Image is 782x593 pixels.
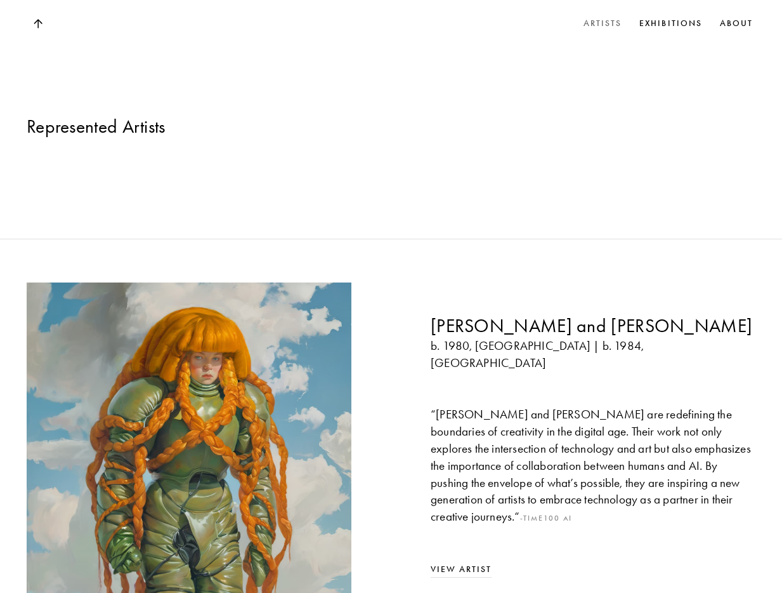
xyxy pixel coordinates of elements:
p: “ [PERSON_NAME] and [PERSON_NAME] are redefining the boundaries of creativity in the digital age.... [431,406,755,526]
a: About [717,14,755,32]
img: Top [33,19,42,29]
a: Artists [581,14,624,32]
a: Exhibitions [637,14,704,32]
a: View Artist [431,564,492,575]
span: - TIME100 AI [520,514,573,523]
p: b. 1980, [GEOGRAPHIC_DATA] | b. 1984, [GEOGRAPHIC_DATA] [431,338,755,372]
h3: [PERSON_NAME] and [PERSON_NAME] [431,314,755,338]
span: Represented Artists [27,115,166,138]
